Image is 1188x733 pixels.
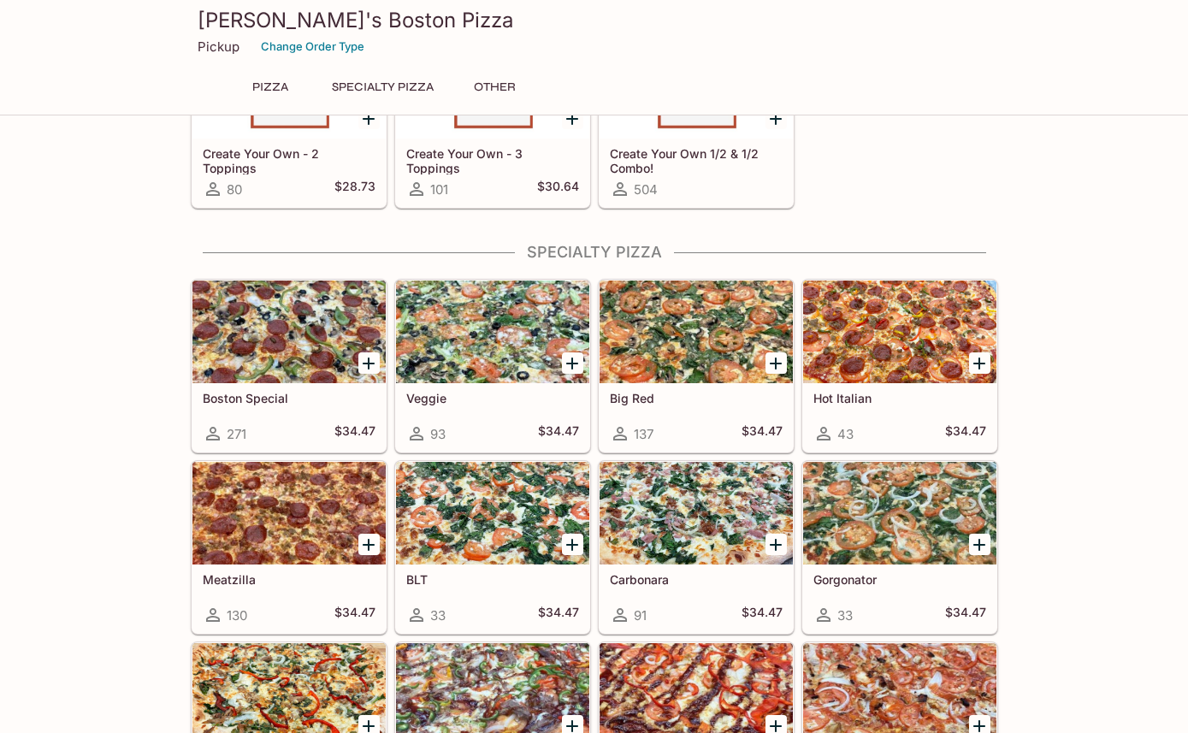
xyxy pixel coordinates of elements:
div: Create Your Own 1/2 & 1/2 Combo! [600,36,793,139]
a: Create Your Own - 3 Toppings101$30.64 [395,35,590,208]
h5: Carbonara [610,572,783,587]
a: Carbonara91$34.47 [599,461,794,634]
h5: Gorgonator [813,572,986,587]
div: BLT [396,462,589,565]
h5: Veggie [406,391,579,405]
span: 43 [837,426,854,442]
div: Big Red [600,281,793,383]
button: Add Hot Italian [969,352,990,374]
h5: Create Your Own - 3 Toppings [406,146,579,174]
a: Create Your Own - 2 Toppings80$28.73 [192,35,387,208]
h5: $34.47 [742,605,783,625]
a: Gorgonator33$34.47 [802,461,997,634]
span: 130 [227,607,247,624]
p: Pickup [198,38,239,55]
h5: Meatzilla [203,572,375,587]
h4: Specialty Pizza [191,243,998,262]
button: Add Create Your Own - 2 Toppings [358,108,380,129]
h5: $34.47 [334,605,375,625]
div: Veggie [396,281,589,383]
span: 101 [430,181,448,198]
button: Add Create Your Own - 3 Toppings [562,108,583,129]
div: Gorgonator [803,462,996,565]
span: 271 [227,426,246,442]
h5: $34.47 [945,605,986,625]
h5: $34.47 [945,423,986,444]
a: BLT33$34.47 [395,461,590,634]
h5: Hot Italian [813,391,986,405]
button: Add Carbonara [765,534,787,555]
button: Add BLT [562,534,583,555]
button: Add Meatzilla [358,534,380,555]
h5: $28.73 [334,179,375,199]
h5: Big Red [610,391,783,405]
div: Carbonara [600,462,793,565]
h5: Create Your Own 1/2 & 1/2 Combo! [610,146,783,174]
button: Add Gorgonator [969,534,990,555]
h5: $34.47 [538,423,579,444]
button: Add Veggie [562,352,583,374]
a: Hot Italian43$34.47 [802,280,997,452]
div: Hot Italian [803,281,996,383]
a: Boston Special271$34.47 [192,280,387,452]
h5: Boston Special [203,391,375,405]
h5: Create Your Own - 2 Toppings [203,146,375,174]
button: Add Big Red [765,352,787,374]
a: Veggie93$34.47 [395,280,590,452]
div: Meatzilla [192,462,386,565]
span: 33 [430,607,446,624]
div: Create Your Own - 3 Toppings [396,36,589,139]
h3: [PERSON_NAME]'s Boston Pizza [198,7,991,33]
h5: $30.64 [537,179,579,199]
button: Change Order Type [253,33,372,60]
span: 33 [837,607,853,624]
h5: $34.47 [742,423,783,444]
span: 504 [634,181,658,198]
h5: $34.47 [538,605,579,625]
button: Add Create Your Own 1/2 & 1/2 Combo! [765,108,787,129]
button: Specialty Pizza [322,75,443,99]
button: Other [457,75,534,99]
a: Create Your Own 1/2 & 1/2 Combo!504 [599,35,794,208]
button: Add Boston Special [358,352,380,374]
span: 93 [430,426,446,442]
a: Meatzilla130$34.47 [192,461,387,634]
div: Create Your Own - 2 Toppings [192,36,386,139]
div: Boston Special [192,281,386,383]
h5: $34.47 [334,423,375,444]
h5: BLT [406,572,579,587]
a: Big Red137$34.47 [599,280,794,452]
button: Pizza [232,75,309,99]
span: 80 [227,181,242,198]
span: 91 [634,607,647,624]
span: 137 [634,426,653,442]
